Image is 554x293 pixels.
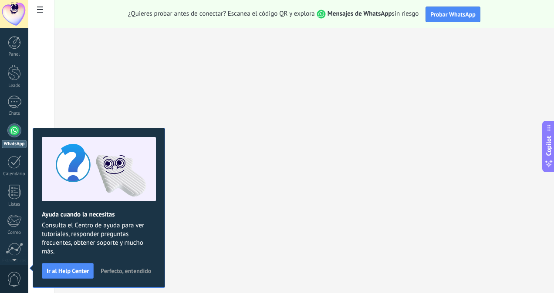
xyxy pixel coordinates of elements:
[2,111,27,117] div: Chats
[2,52,27,57] div: Panel
[101,268,151,274] span: Perfecto, entendido
[47,268,89,274] span: Ir al Help Center
[128,10,419,19] span: ¿Quieres probar antes de conectar? Escanea el código QR y explora sin riesgo
[42,221,156,256] span: Consulta el Centro de ayuda para ver tutoriales, responder preguntas frecuentes, obtener soporte ...
[2,171,27,177] div: Calendario
[97,264,155,277] button: Perfecto, entendido
[2,230,27,236] div: Correo
[328,10,392,18] strong: Mensajes de WhatsApp
[430,10,476,18] span: Probar WhatsApp
[2,83,27,89] div: Leads
[42,210,156,219] h2: Ayuda cuando la necesitas
[2,202,27,207] div: Listas
[426,7,480,22] button: Probar WhatsApp
[544,136,553,156] span: Copilot
[42,263,94,279] button: Ir al Help Center
[2,140,27,148] div: WhatsApp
